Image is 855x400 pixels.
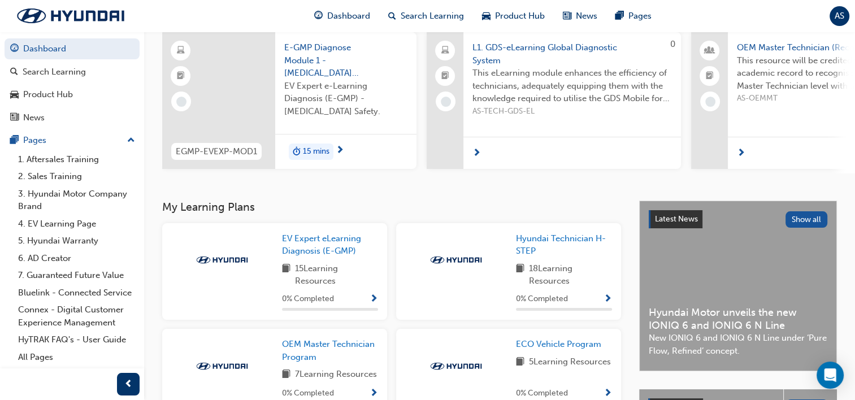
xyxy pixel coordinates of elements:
a: EGMP-EVEXP-MOD1E-GMP Diagnose Module 1 - [MEDICAL_DATA] SafetyEV Expert e-Learning Diagnosis (E-G... [162,32,416,169]
span: OEM Master Technician Program [282,339,375,362]
img: Trak [6,4,136,28]
span: people-icon [706,44,714,58]
img: Trak [425,254,487,266]
a: 3. Hyundai Motor Company Brand [14,185,140,215]
span: 15 mins [303,145,329,158]
button: Show all [785,211,828,228]
span: 0 % Completed [282,293,334,306]
span: Pages [628,10,652,23]
span: learningRecordVerb_NONE-icon [705,97,715,107]
span: laptop-icon [441,44,449,58]
span: 0 % Completed [282,387,334,400]
span: news-icon [10,113,19,123]
a: Search Learning [5,62,140,82]
span: duration-icon [293,145,301,159]
span: next-icon [737,149,745,159]
a: Latest NewsShow all [649,210,827,228]
button: Show Progress [370,292,378,306]
div: Pages [23,134,46,147]
span: News [576,10,597,23]
a: 6. AD Creator [14,250,140,267]
span: car-icon [482,9,491,23]
img: Trak [425,360,487,372]
a: search-iconSearch Learning [379,5,473,28]
img: Trak [191,254,253,266]
span: Show Progress [370,389,378,399]
span: E-GMP Diagnose Module 1 - [MEDICAL_DATA] Safety [284,41,407,80]
span: Latest News [655,214,698,224]
span: 18 Learning Resources [529,262,612,288]
a: Bluelink - Connected Service [14,284,140,302]
span: search-icon [388,9,396,23]
span: Dashboard [327,10,370,23]
a: news-iconNews [554,5,606,28]
span: Product Hub [495,10,545,23]
a: All Pages [14,349,140,366]
span: book-icon [516,262,524,288]
span: 15 Learning Resources [295,262,378,288]
div: Search Learning [23,66,86,79]
span: Show Progress [604,389,612,399]
button: Pages [5,130,140,151]
div: News [23,111,45,124]
span: AS-TECH-GDS-EL [472,105,672,118]
a: 5. Hyundai Warranty [14,232,140,250]
span: Show Progress [604,294,612,305]
span: EGMP-EVEXP-MOD1 [176,145,257,158]
span: Hyundai Technician H-STEP [516,233,606,256]
span: 0 % Completed [516,387,568,400]
img: Trak [191,360,253,372]
span: pages-icon [615,9,624,23]
span: L1. GDS-eLearning Global Diagnostic System [472,41,672,67]
span: book-icon [516,355,524,369]
span: EV Expert eLearning Diagnosis (E-GMP) [282,233,361,256]
span: booktick-icon [441,69,449,84]
span: car-icon [10,90,19,100]
span: 0 % Completed [516,293,568,306]
div: Open Intercom Messenger [817,362,844,389]
a: car-iconProduct Hub [473,5,554,28]
a: ECO Vehicle Program [516,338,606,351]
button: AS [830,6,849,26]
span: search-icon [10,67,18,77]
span: 0 [670,39,675,49]
span: learningRecordVerb_NONE-icon [441,97,451,107]
span: news-icon [563,9,571,23]
a: Latest NewsShow allHyundai Motor unveils the new IONIQ 6 and IONIQ 6 N LineNew IONIQ 6 and IONIQ ... [639,201,837,371]
span: Hyundai Motor unveils the new IONIQ 6 and IONIQ 6 N Line [649,306,827,332]
span: ECO Vehicle Program [516,339,601,349]
span: up-icon [127,133,135,148]
span: next-icon [336,146,344,156]
a: 7. Guaranteed Future Value [14,267,140,284]
a: Product Hub [5,84,140,105]
button: DashboardSearch LearningProduct HubNews [5,36,140,130]
h3: My Learning Plans [162,201,621,214]
span: 7 Learning Resources [295,368,377,382]
a: Connex - Digital Customer Experience Management [14,301,140,331]
span: booktick-icon [177,69,185,84]
span: New IONIQ 6 and IONIQ 6 N Line under ‘Pure Flow, Refined’ concept. [649,332,827,357]
button: Show Progress [604,292,612,306]
div: Product Hub [23,88,73,101]
a: 0L1. GDS-eLearning Global Diagnostic SystemThis eLearning module enhances the efficiency of techn... [427,32,681,169]
span: learningResourceType_ELEARNING-icon [177,44,185,58]
span: guage-icon [314,9,323,23]
span: prev-icon [124,377,133,392]
span: This eLearning module enhances the efficiency of technicians, adequately equipping them with the ... [472,67,672,105]
a: HyTRAK FAQ's - User Guide [14,331,140,349]
span: book-icon [282,368,290,382]
span: Show Progress [370,294,378,305]
a: News [5,107,140,128]
span: EV Expert e-Learning Diagnosis (E-GMP) - [MEDICAL_DATA] Safety. [284,80,407,118]
a: 1. Aftersales Training [14,151,140,168]
a: pages-iconPages [606,5,661,28]
span: pages-icon [10,136,19,146]
span: next-icon [472,149,481,159]
span: AS [835,10,844,23]
span: booktick-icon [706,69,714,84]
a: 4. EV Learning Page [14,215,140,233]
a: OEM Master Technician Program [282,338,378,363]
a: Hyundai Technician H-STEP [516,232,612,258]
